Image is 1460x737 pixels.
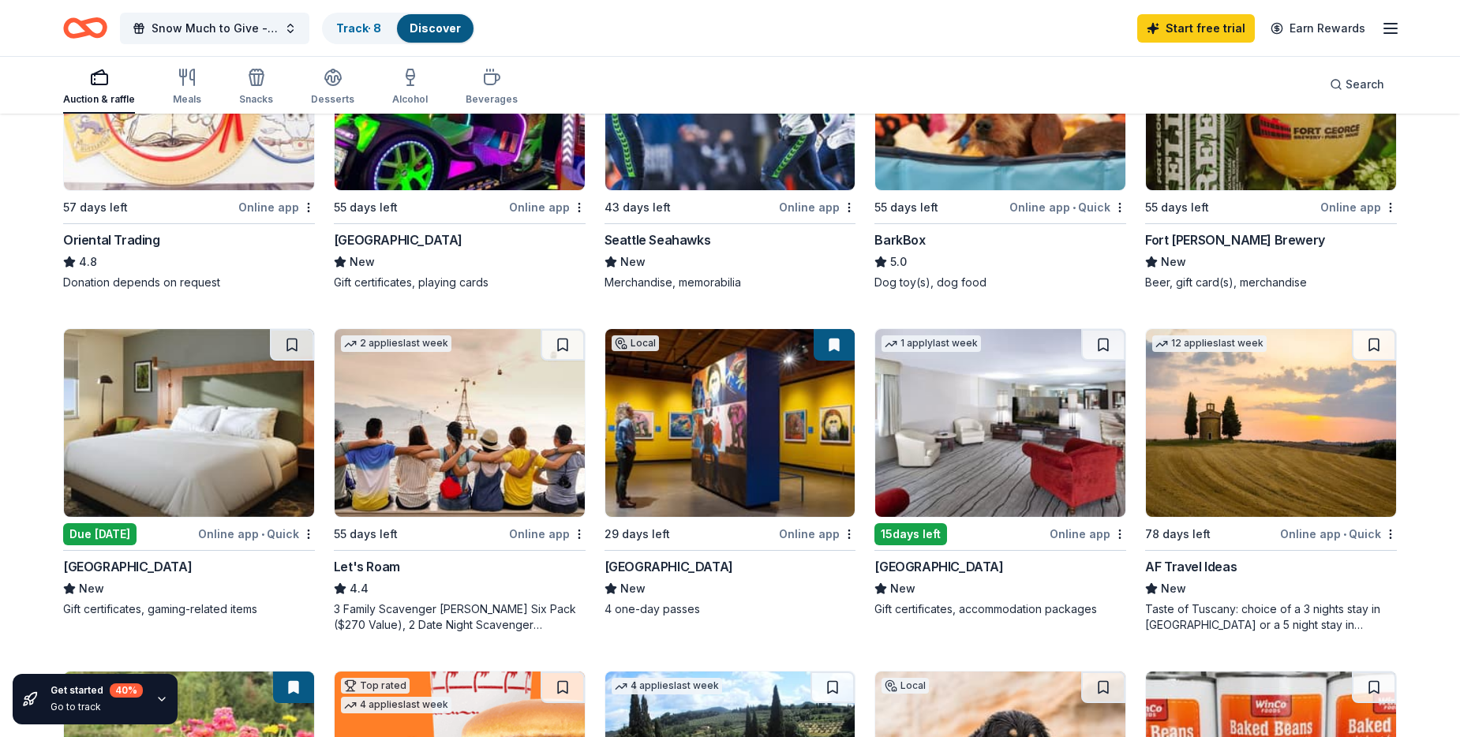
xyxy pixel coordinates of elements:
[1073,201,1076,214] span: •
[63,62,135,114] button: Auction & raffle
[1145,557,1237,576] div: AF Travel Ideas
[779,524,855,544] div: Online app
[334,557,400,576] div: Let's Roam
[1145,275,1397,290] div: Beer, gift card(s), merchandise
[1161,253,1186,271] span: New
[334,2,586,290] a: Image for Chinook Winds Casino Resort Local55 days leftOnline app[GEOGRAPHIC_DATA]NewGift certifi...
[466,93,518,106] div: Beverages
[51,701,143,713] div: Go to track
[605,329,855,517] img: Image for High Desert Museum
[1161,579,1186,598] span: New
[612,335,659,351] div: Local
[874,275,1126,290] div: Dog toy(s), dog food
[350,253,375,271] span: New
[1050,524,1126,544] div: Online app
[620,253,646,271] span: New
[1280,524,1397,544] div: Online app Quick
[1261,14,1375,43] a: Earn Rewards
[341,335,451,352] div: 2 applies last week
[1317,69,1397,100] button: Search
[63,328,315,617] a: Image for Boomtown Casino ResortDue [DATE]Online app•Quick[GEOGRAPHIC_DATA]NewGift certificates, ...
[874,557,1003,576] div: [GEOGRAPHIC_DATA]
[63,601,315,617] div: Gift certificates, gaming-related items
[605,2,856,290] a: Image for Seattle Seahawks43 days leftOnline appSeattle SeahawksNewMerchandise, memorabilia
[882,335,981,352] div: 1 apply last week
[341,697,451,713] div: 4 applies last week
[509,197,586,217] div: Online app
[341,678,410,694] div: Top rated
[1145,328,1397,633] a: Image for AF Travel Ideas12 applieslast week78 days leftOnline app•QuickAF Travel IdeasNewTaste o...
[64,329,314,517] img: Image for Boomtown Casino Resort
[79,579,104,598] span: New
[334,198,398,217] div: 55 days left
[239,62,273,114] button: Snacks
[120,13,309,44] button: Snow Much to Give - Winter Fundraiser
[882,678,929,694] div: Local
[322,13,475,44] button: Track· 8Discover
[63,557,192,576] div: [GEOGRAPHIC_DATA]
[605,557,733,576] div: [GEOGRAPHIC_DATA]
[466,62,518,114] button: Beverages
[79,253,97,271] span: 4.8
[874,328,1126,617] a: Image for Western Village Inn and Casino1 applylast week15days leftOnline app[GEOGRAPHIC_DATA]New...
[63,9,107,47] a: Home
[63,93,135,106] div: Auction & raffle
[392,62,428,114] button: Alcohol
[173,93,201,106] div: Meals
[350,579,369,598] span: 4.4
[392,93,428,106] div: Alcohol
[51,683,143,698] div: Get started
[1320,197,1397,217] div: Online app
[334,275,586,290] div: Gift certificates, playing cards
[612,678,722,694] div: 4 applies last week
[334,525,398,544] div: 55 days left
[334,328,586,633] a: Image for Let's Roam2 applieslast week55 days leftOnline appLet's Roam4.43 Family Scavenger [PERS...
[1145,601,1397,633] div: Taste of Tuscany: choice of a 3 nights stay in [GEOGRAPHIC_DATA] or a 5 night stay in [GEOGRAPHIC...
[509,524,586,544] div: Online app
[63,275,315,290] div: Donation depends on request
[63,523,137,545] div: Due [DATE]
[779,197,855,217] div: Online app
[335,329,585,517] img: Image for Let's Roam
[311,93,354,106] div: Desserts
[110,683,143,698] div: 40 %
[1145,230,1325,249] div: Fort [PERSON_NAME] Brewery
[1343,528,1346,541] span: •
[410,21,461,35] a: Discover
[334,230,462,249] div: [GEOGRAPHIC_DATA]
[875,329,1125,517] img: Image for Western Village Inn and Casino
[874,601,1126,617] div: Gift certificates, accommodation packages
[605,525,670,544] div: 29 days left
[1145,198,1209,217] div: 55 days left
[874,523,947,545] div: 15 days left
[874,2,1126,290] a: Image for BarkBoxTop rated9 applieslast week55 days leftOnline app•QuickBarkBox5.0Dog toy(s), dog...
[605,230,711,249] div: Seattle Seahawks
[605,275,856,290] div: Merchandise, memorabilia
[63,198,128,217] div: 57 days left
[1137,14,1255,43] a: Start free trial
[1152,335,1267,352] div: 12 applies last week
[890,579,915,598] span: New
[173,62,201,114] button: Meals
[1346,75,1384,94] span: Search
[605,601,856,617] div: 4 one-day passes
[605,328,856,617] a: Image for High Desert MuseumLocal29 days leftOnline app[GEOGRAPHIC_DATA]New4 one-day passes
[198,524,315,544] div: Online app Quick
[605,198,671,217] div: 43 days left
[152,19,278,38] span: Snow Much to Give - Winter Fundraiser
[874,198,938,217] div: 55 days left
[336,21,381,35] a: Track· 8
[890,253,907,271] span: 5.0
[1145,525,1211,544] div: 78 days left
[311,62,354,114] button: Desserts
[874,230,925,249] div: BarkBox
[261,528,264,541] span: •
[1009,197,1126,217] div: Online app Quick
[63,2,315,290] a: Image for Oriental TradingTop rated12 applieslast week57 days leftOnline appOriental Trading4.8Do...
[239,93,273,106] div: Snacks
[238,197,315,217] div: Online app
[1145,2,1397,290] a: Image for Fort George BreweryLocal55 days leftOnline appFort [PERSON_NAME] BreweryNewBeer, gift c...
[63,230,160,249] div: Oriental Trading
[1146,329,1396,517] img: Image for AF Travel Ideas
[334,601,586,633] div: 3 Family Scavenger [PERSON_NAME] Six Pack ($270 Value), 2 Date Night Scavenger [PERSON_NAME] Two ...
